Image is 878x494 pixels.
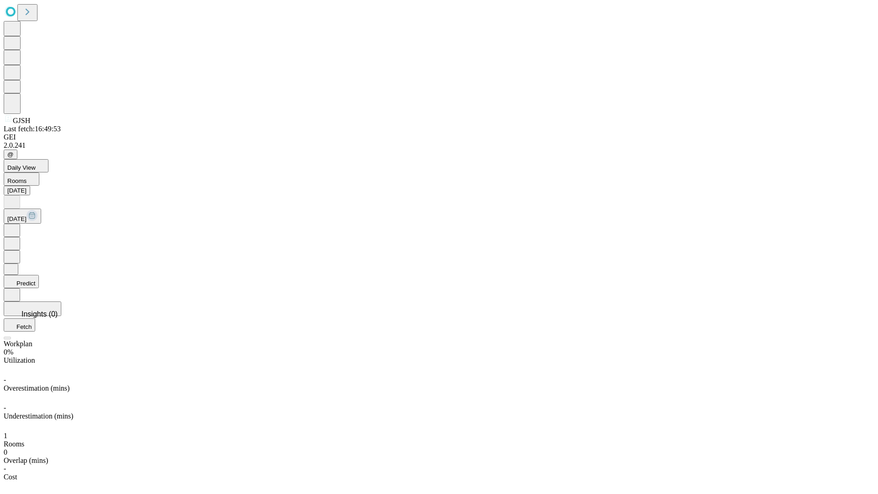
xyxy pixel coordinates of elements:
[4,159,48,172] button: Daily View
[7,151,14,158] span: @
[4,318,35,332] button: Fetch
[4,348,13,356] span: 0%
[4,301,61,316] button: Insights (0)
[4,384,70,392] span: Overestimation (mins)
[7,215,27,222] span: [DATE]
[4,456,48,464] span: Overlap (mins)
[4,172,39,186] button: Rooms
[4,340,32,348] span: Workplan
[4,125,61,133] span: Last fetch: 16:49:53
[4,133,874,141] div: GEI
[13,117,30,124] span: GJSH
[4,448,7,456] span: 0
[4,186,30,195] button: [DATE]
[4,404,6,412] span: -
[4,275,39,288] button: Predict
[4,209,41,224] button: [DATE]
[4,412,73,420] span: Underestimation (mins)
[4,356,35,364] span: Utilization
[21,310,58,318] span: Insights (0)
[4,150,17,159] button: @
[4,440,24,448] span: Rooms
[4,473,17,481] span: Cost
[7,177,27,184] span: Rooms
[4,465,6,473] span: -
[7,164,36,171] span: Daily View
[4,376,6,384] span: -
[4,141,874,150] div: 2.0.241
[4,432,7,440] span: 1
